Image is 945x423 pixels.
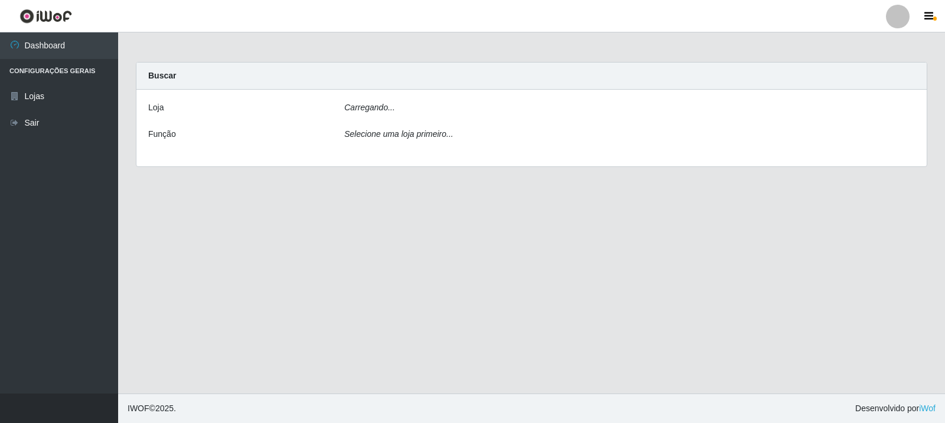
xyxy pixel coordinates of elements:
[148,128,176,140] label: Função
[148,71,176,80] strong: Buscar
[128,404,149,413] span: IWOF
[855,402,936,415] span: Desenvolvido por
[19,9,72,24] img: CoreUI Logo
[128,402,176,415] span: © 2025 .
[344,129,453,139] i: Selecione uma loja primeiro...
[148,101,164,114] label: Loja
[919,404,936,413] a: iWof
[344,103,395,112] i: Carregando...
